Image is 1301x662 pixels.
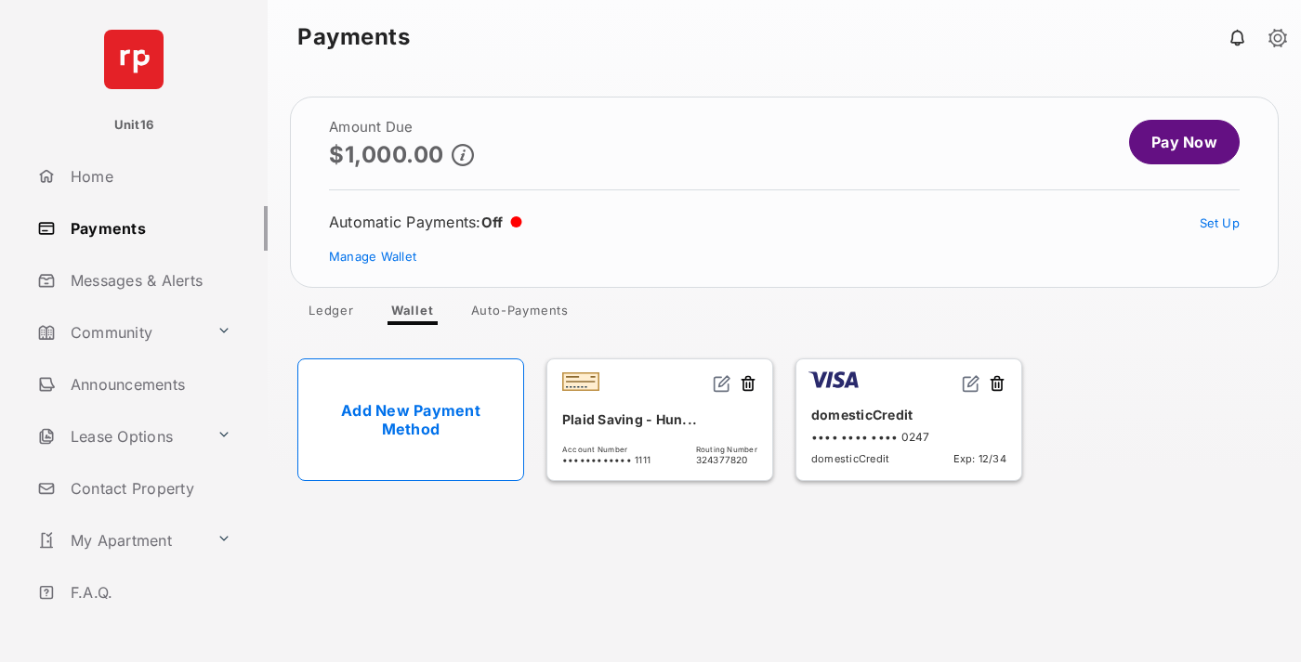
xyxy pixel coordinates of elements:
[953,452,1006,465] span: Exp: 12/34
[1200,215,1241,230] a: Set Up
[30,362,268,407] a: Announcements
[562,404,757,435] div: Plaid Saving - Hun...
[329,120,474,135] h2: Amount Due
[376,303,449,325] a: Wallet
[562,454,650,465] span: •••••••••••• 1111
[329,142,444,167] p: $1,000.00
[294,303,369,325] a: Ledger
[481,214,504,231] span: Off
[30,466,268,511] a: Contact Property
[30,414,209,459] a: Lease Options
[329,213,522,231] div: Automatic Payments :
[297,26,410,48] strong: Payments
[30,570,268,615] a: F.A.Q.
[30,518,209,563] a: My Apartment
[811,430,1006,444] div: •••• •••• •••• 0247
[30,206,268,251] a: Payments
[30,310,209,355] a: Community
[114,116,154,135] p: Unit16
[713,374,731,393] img: svg+xml;base64,PHN2ZyB2aWV3Qm94PSIwIDAgMjQgMjQiIHdpZHRoPSIxNiIgaGVpZ2h0PSIxNiIgZmlsbD0ibm9uZSIgeG...
[962,374,980,393] img: svg+xml;base64,PHN2ZyB2aWV3Qm94PSIwIDAgMjQgMjQiIHdpZHRoPSIxNiIgaGVpZ2h0PSIxNiIgZmlsbD0ibm9uZSIgeG...
[811,452,889,465] span: domesticCredit
[811,399,1006,430] div: domesticCredit
[696,454,757,465] span: 324377820
[297,358,524,481] a: Add New Payment Method
[456,303,584,325] a: Auto-Payments
[696,445,757,454] span: Routing Number
[329,249,416,264] a: Manage Wallet
[562,445,650,454] span: Account Number
[104,30,164,89] img: svg+xml;base64,PHN2ZyB4bWxucz0iaHR0cDovL3d3dy53My5vcmcvMjAwMC9zdmciIHdpZHRoPSI2NCIgaGVpZ2h0PSI2NC...
[30,154,268,199] a: Home
[30,258,268,303] a: Messages & Alerts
